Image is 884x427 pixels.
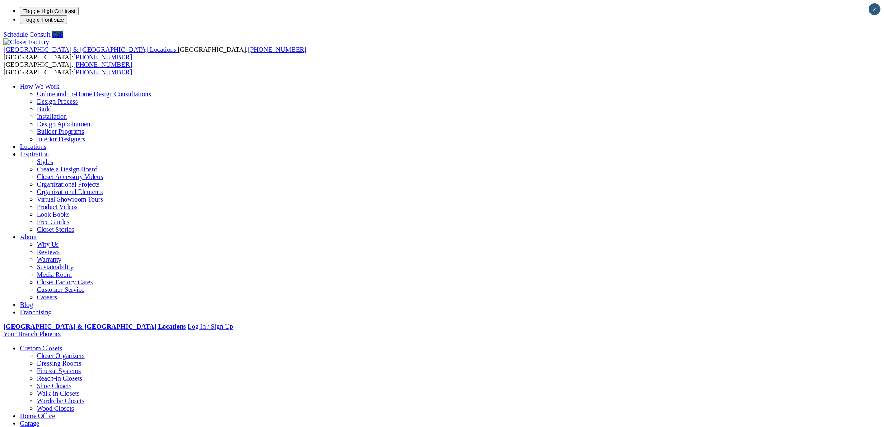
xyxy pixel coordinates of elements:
button: Toggle Font size [20,15,67,24]
span: [GEOGRAPHIC_DATA] & [GEOGRAPHIC_DATA] Locations [3,46,176,53]
a: Interior Designers [37,136,85,143]
a: Garage [20,420,39,427]
a: Log In / Sign Up [188,323,233,330]
a: Product Videos [37,203,78,210]
a: Closet Organizers [37,352,85,359]
a: Finesse Systems [37,367,81,374]
span: [GEOGRAPHIC_DATA]: [GEOGRAPHIC_DATA]: [3,46,307,61]
a: Design Appointment [37,120,92,128]
a: [PHONE_NUMBER] [74,69,132,76]
a: Sustainability [37,263,74,271]
a: Closet Accessory Videos [37,173,103,180]
a: Look Books [37,211,70,218]
a: Design Process [37,98,78,105]
a: Inspiration [20,151,49,158]
a: Styles [37,158,53,165]
a: Wardrobe Closets [37,397,84,404]
a: How We Work [20,83,60,90]
a: Closet Stories [37,226,74,233]
a: Your Branch Phoenix [3,330,61,338]
a: Careers [37,294,57,301]
span: Phoenix [39,330,61,338]
a: Virtual Showroom Tours [37,196,103,203]
a: Schedule Consult [3,31,50,38]
a: Builder Programs [37,128,84,135]
img: Closet Factory [3,38,49,46]
a: Wood Closets [37,405,74,412]
a: Custom Closets [20,345,62,352]
button: Toggle High Contrast [20,7,79,15]
a: [PHONE_NUMBER] [74,61,132,68]
button: Close [869,3,881,15]
a: Franchising [20,309,52,316]
a: Call [52,31,63,38]
a: Why Us [37,241,59,248]
span: [GEOGRAPHIC_DATA]: [GEOGRAPHIC_DATA]: [3,61,132,76]
a: Reviews [37,248,60,256]
a: Organizational Projects [37,181,99,188]
span: Your Branch [3,330,37,338]
a: Walk-in Closets [37,390,79,397]
span: Toggle Font size [23,17,64,23]
a: Installation [37,113,67,120]
a: Media Room [37,271,72,278]
a: [PHONE_NUMBER] [248,46,306,53]
a: Locations [20,143,46,150]
a: Build [37,105,52,113]
a: Online and In-Home Design Consultations [37,90,151,97]
a: Create a Design Board [37,166,97,173]
a: Dressing Rooms [37,360,81,367]
a: [PHONE_NUMBER] [74,54,132,61]
a: Free Guides [37,218,69,225]
a: Organizational Elements [37,188,103,195]
a: Customer Service [37,286,84,293]
a: About [20,233,37,240]
a: Home Office [20,412,55,419]
a: Closet Factory Cares [37,279,93,286]
a: Reach-in Closets [37,375,82,382]
a: Blog [20,301,33,308]
a: Warranty [37,256,61,263]
span: Toggle High Contrast [23,8,75,14]
a: [GEOGRAPHIC_DATA] & [GEOGRAPHIC_DATA] Locations [3,323,186,330]
a: [GEOGRAPHIC_DATA] & [GEOGRAPHIC_DATA] Locations [3,46,178,53]
a: Shoe Closets [37,382,71,389]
